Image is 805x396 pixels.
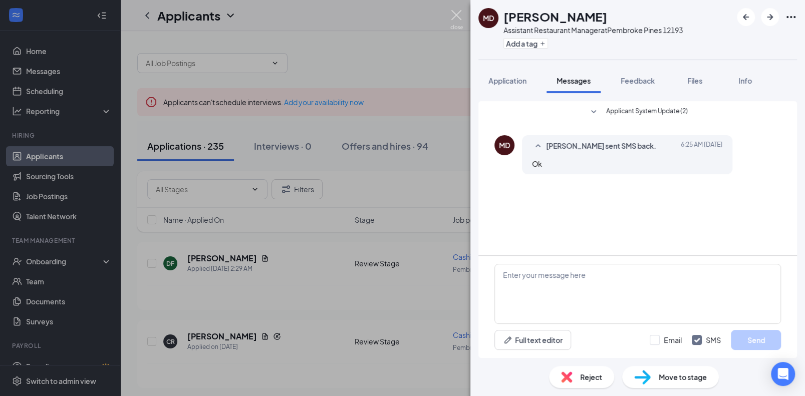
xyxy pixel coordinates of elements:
span: Application [488,76,526,85]
div: Assistant Restaurant Manager at Pembroke Pines 12193 [503,25,683,35]
span: Move to stage [659,371,707,382]
svg: ArrowLeftNew [740,11,752,23]
svg: ArrowRight [764,11,776,23]
span: Reject [580,371,602,382]
svg: SmallChevronUp [532,140,544,152]
button: ArrowLeftNew [737,8,755,26]
svg: SmallChevronDown [588,106,600,118]
svg: Pen [503,335,513,345]
button: PlusAdd a tag [503,38,548,49]
span: Ok [532,159,542,168]
div: Open Intercom Messenger [771,362,795,386]
svg: Plus [540,41,546,47]
svg: Ellipses [785,11,797,23]
div: MD [483,13,494,23]
button: SmallChevronDownApplicant System Update (2) [588,106,688,118]
span: Feedback [621,76,655,85]
h1: [PERSON_NAME] [503,8,607,25]
button: Full text editorPen [494,330,571,350]
div: MD [499,140,510,150]
span: Files [687,76,702,85]
span: Info [738,76,752,85]
span: Applicant System Update (2) [606,106,688,118]
span: [DATE] 6:25 AM [681,140,722,152]
button: ArrowRight [761,8,779,26]
span: Messages [557,76,591,85]
button: Send [731,330,781,350]
span: [PERSON_NAME] sent SMS back. [546,140,656,152]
